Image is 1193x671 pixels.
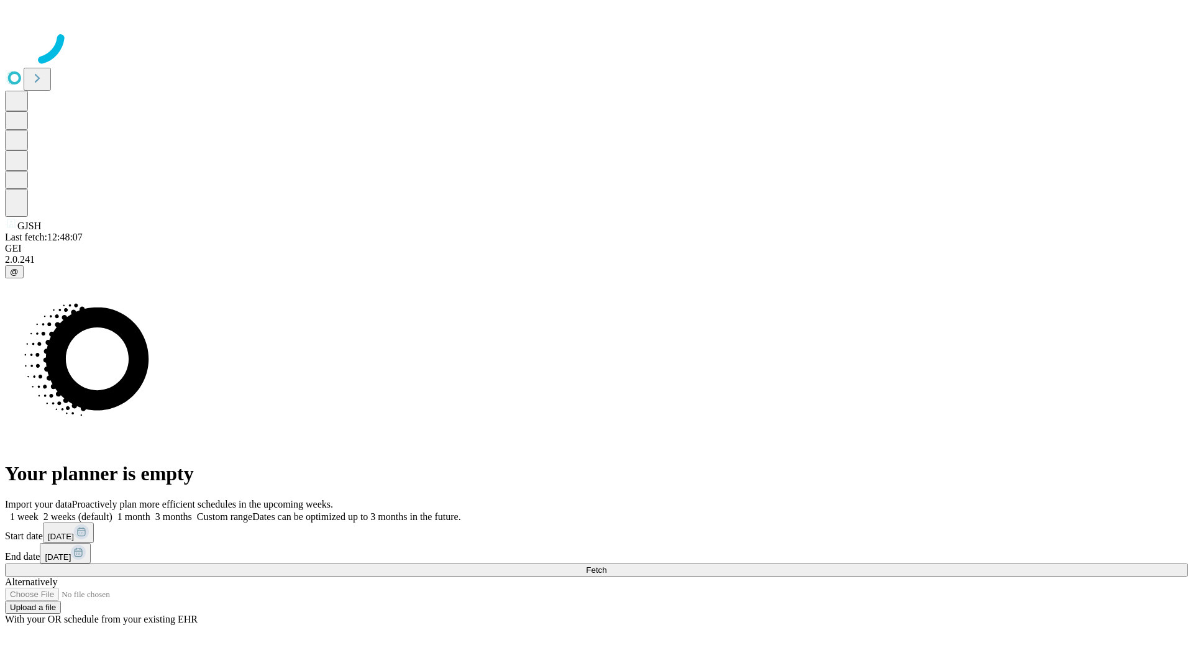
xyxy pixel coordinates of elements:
[5,543,1188,564] div: End date
[586,565,606,575] span: Fetch
[43,511,112,522] span: 2 weeks (default)
[10,511,39,522] span: 1 week
[43,523,94,543] button: [DATE]
[5,614,198,624] span: With your OR schedule from your existing EHR
[5,254,1188,265] div: 2.0.241
[45,552,71,562] span: [DATE]
[5,232,83,242] span: Last fetch: 12:48:07
[5,523,1188,543] div: Start date
[5,462,1188,485] h1: Your planner is empty
[5,265,24,278] button: @
[117,511,150,522] span: 1 month
[17,221,41,231] span: GJSH
[252,511,460,522] span: Dates can be optimized up to 3 months in the future.
[72,499,333,509] span: Proactively plan more efficient schedules in the upcoming weeks.
[48,532,74,541] span: [DATE]
[5,601,61,614] button: Upload a file
[5,577,57,587] span: Alternatively
[5,564,1188,577] button: Fetch
[5,499,72,509] span: Import your data
[40,543,91,564] button: [DATE]
[5,243,1188,254] div: GEI
[155,511,192,522] span: 3 months
[197,511,252,522] span: Custom range
[10,267,19,276] span: @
